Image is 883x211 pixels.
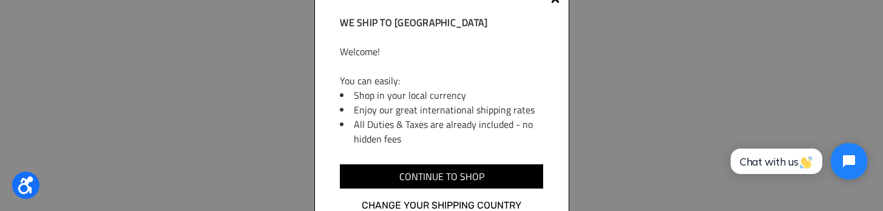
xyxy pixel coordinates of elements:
[354,88,543,102] li: Shop in your local currency
[717,133,878,190] iframe: Tidio Chat
[192,50,257,61] span: Phone Number
[340,164,543,189] input: Continue to shop
[340,44,543,59] p: Welcome!
[354,117,543,146] li: All Duties & Taxes are already included - no hidden fees
[340,73,543,88] p: You can easily:
[354,102,543,117] li: Enjoy our great international shipping rates
[340,15,543,30] h2: We ship to [GEOGRAPHIC_DATA]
